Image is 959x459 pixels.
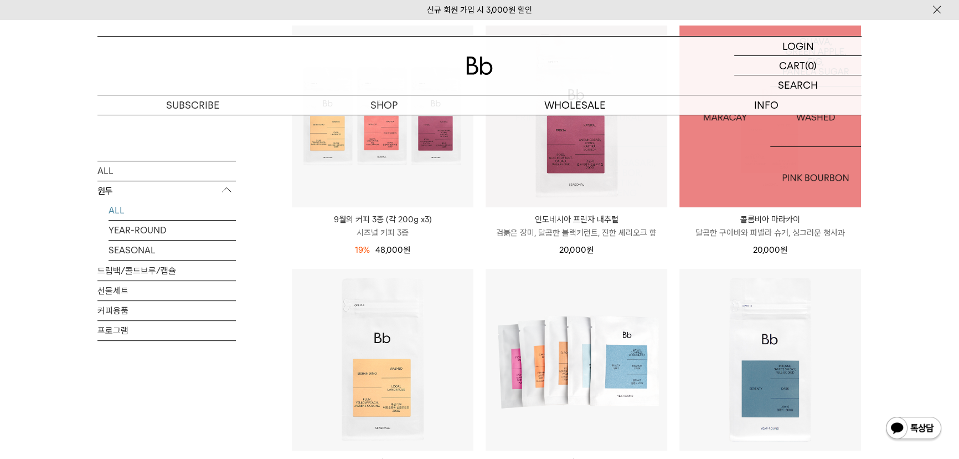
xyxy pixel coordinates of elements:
a: CART (0) [734,56,862,75]
p: CART [779,56,805,75]
img: 로고 [466,57,493,75]
p: 인도네시아 프린자 내추럴 [486,213,667,226]
span: 48,000 [375,245,410,255]
a: SUBSCRIBE [97,95,288,115]
img: 1000000483_add2_080.jpg [486,25,667,207]
p: (0) [805,56,817,75]
span: 20,000 [753,245,787,255]
img: Bb 샘플 세트 [486,269,667,451]
img: 1000000482_add2_067.jpg [679,25,861,207]
a: LOGIN [734,37,862,56]
a: 인도네시아 프린자 내추럴 검붉은 장미, 달콤한 블랙커런트, 진한 셰리오크 향 [486,213,667,239]
a: 커피용품 [97,301,236,320]
a: 선물세트 [97,281,236,300]
a: SHOP [288,95,479,115]
a: 프로그램 [97,321,236,340]
p: 시즈널 커피 3종 [292,226,473,239]
p: 9월의 커피 3종 (각 200g x3) [292,213,473,226]
span: 원 [403,245,410,255]
span: 20,000 [559,245,594,255]
img: 세븐티 [679,269,861,451]
a: SEASONAL [109,241,236,260]
img: 카카오톡 채널 1:1 채팅 버튼 [885,416,942,442]
span: 원 [586,245,594,255]
a: YEAR-ROUND [109,221,236,240]
a: 신규 회원 가입 시 3,000원 할인 [427,5,532,15]
p: 달콤한 구아바와 파넬라 슈거, 싱그러운 청사과 [679,226,861,239]
p: 검붉은 장미, 달콤한 블랙커런트, 진한 셰리오크 향 [486,226,667,239]
p: SEARCH [778,75,818,95]
a: 인도네시아 프린자 내추럴 [486,25,667,207]
a: 콜롬비아 마라카이 달콤한 구아바와 파넬라 슈거, 싱그러운 청사과 [679,213,861,239]
a: 9월의 커피 3종 (각 200g x3) 시즈널 커피 3종 [292,213,473,239]
p: 원두 [97,181,236,201]
span: 원 [780,245,787,255]
img: 9월의 커피 3종 (각 200g x3) [292,25,473,207]
p: WHOLESALE [479,95,671,115]
a: ALL [97,161,236,181]
a: ALL [109,201,236,220]
a: 콜롬비아 마라카이 [679,25,861,207]
img: 에티오피아 비샨 디모 [292,269,473,451]
p: INFO [671,95,862,115]
p: LOGIN [782,37,814,55]
p: 콜롬비아 마라카이 [679,213,861,226]
div: 19% [355,243,370,257]
a: 드립백/콜드브루/캡슐 [97,261,236,280]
